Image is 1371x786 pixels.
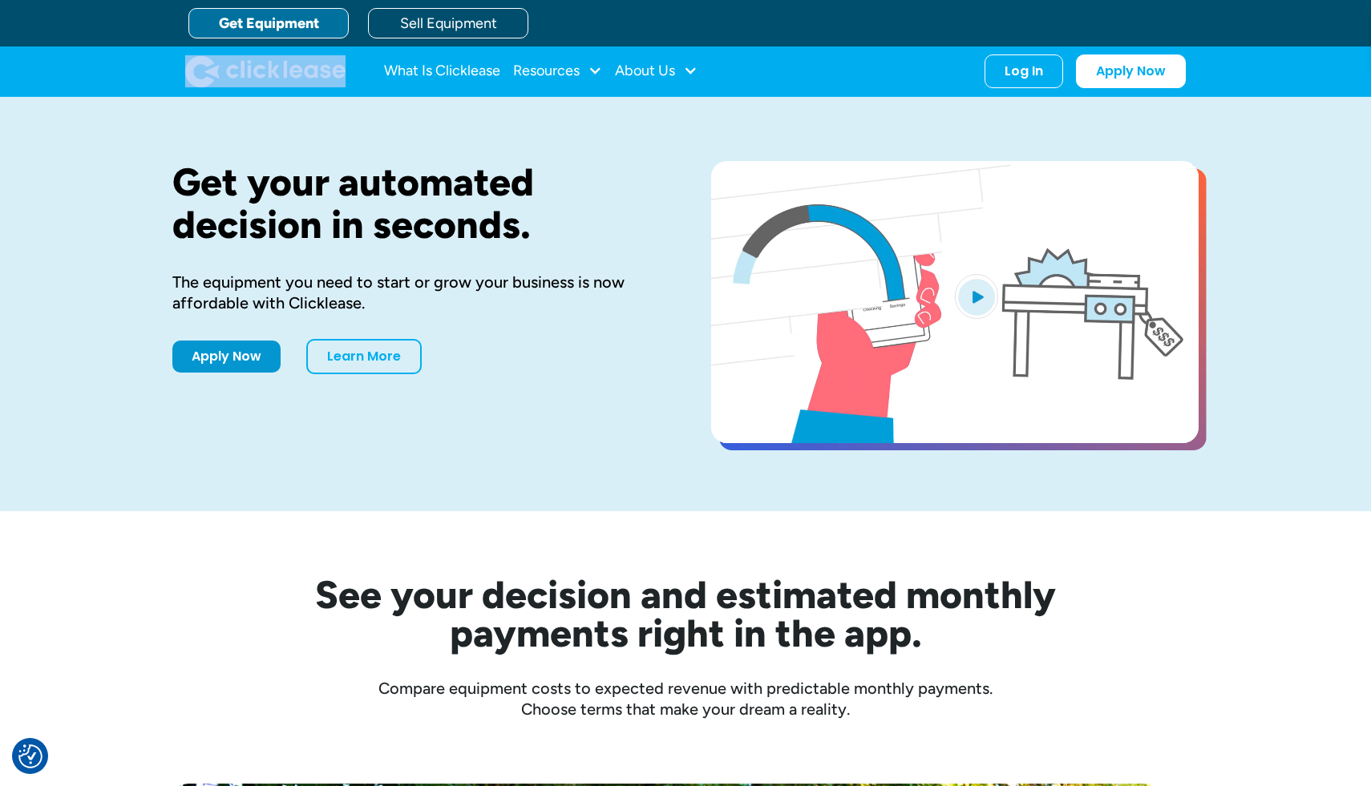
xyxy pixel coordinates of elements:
[185,55,346,87] a: home
[1076,54,1186,88] a: Apply Now
[1005,63,1043,79] div: Log In
[185,55,346,87] img: Clicklease logo
[368,8,528,38] a: Sell Equipment
[172,272,660,313] div: The equipment you need to start or grow your business is now affordable with Clicklease.
[237,575,1134,652] h2: See your decision and estimated monthly payments right in the app.
[384,55,500,87] a: What Is Clicklease
[172,161,660,246] h1: Get your automated decision in seconds.
[513,55,602,87] div: Resources
[955,274,998,319] img: Blue play button logo on a light blue circular background
[615,55,698,87] div: About Us
[711,161,1199,443] a: open lightbox
[172,341,281,373] a: Apply Now
[306,339,422,374] a: Learn More
[18,744,42,768] button: Consent Preferences
[188,8,349,38] a: Get Equipment
[18,744,42,768] img: Revisit consent button
[172,678,1199,719] div: Compare equipment costs to expected revenue with predictable monthly payments. Choose terms that ...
